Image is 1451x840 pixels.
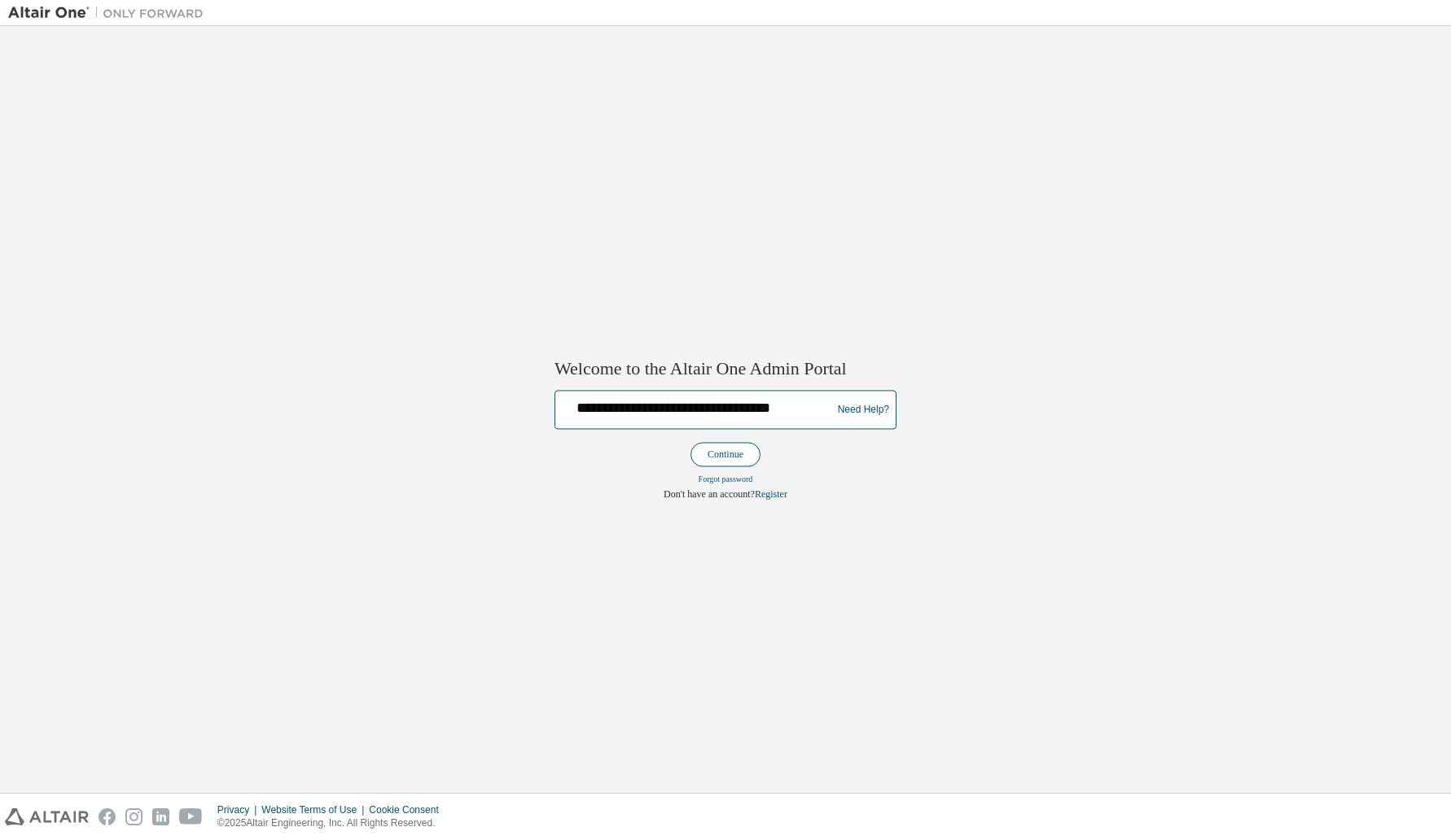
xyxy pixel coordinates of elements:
h2: Welcome to the Altair One Admin Portal [555,357,896,380]
img: youtube.svg [179,808,203,825]
a: Register [755,489,787,501]
p: © 2025 Altair Engineering, Inc. All Rights Reserved. [217,816,449,830]
img: linkedin.svg [152,808,169,825]
img: instagram.svg [125,808,142,825]
div: Website Terms of Use [261,803,369,816]
div: Cookie Consent [369,803,448,816]
div: Privacy [217,803,261,816]
img: altair_logo.svg [5,808,89,825]
a: Need Help? [838,409,889,410]
img: facebook.svg [99,808,116,825]
span: Don't have an account? [664,489,755,501]
button: Continue [690,443,761,467]
a: Forgot password [699,475,753,484]
img: Altair One [8,5,212,21]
